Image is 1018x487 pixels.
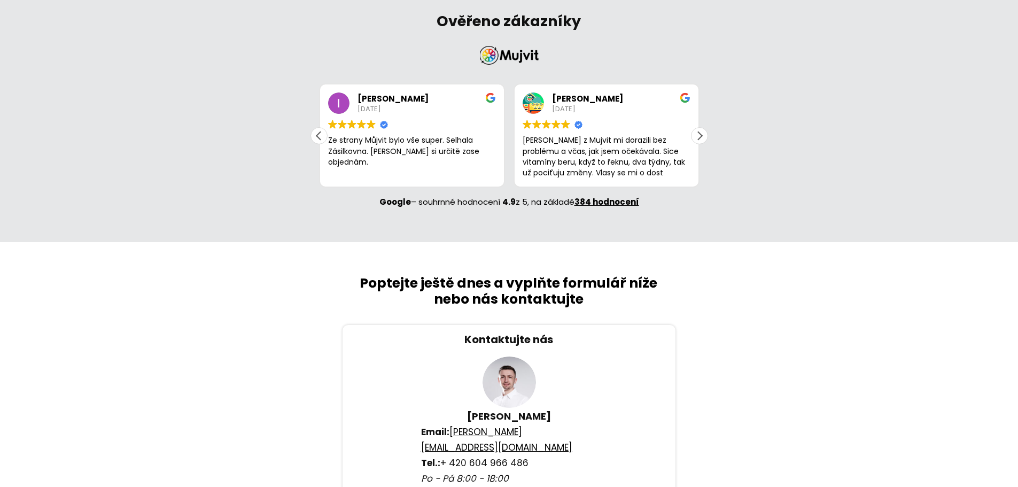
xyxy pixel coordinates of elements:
img: Google [561,120,570,129]
p: Kontaktujte nás [350,333,667,346]
div: Další recenzi [691,128,708,144]
strong: 4.9 [502,196,516,207]
img: Google [347,120,356,129]
div: [PERSON_NAME] [358,93,496,104]
img: Google [532,120,541,129]
a: [PERSON_NAME][EMAIL_ADDRESS][DOMAIN_NAME] [421,426,572,454]
p: + 420 604 966 486 [421,424,597,486]
span: Poptejte ještě dnes a vyplňte formulář níže nebo nás kontaktujte [360,274,657,308]
img: Iveta Janoušková profile picture [328,92,349,114]
img: Google [551,120,561,129]
img: Google [367,120,376,129]
div: [DATE] [552,104,690,114]
img: Tereza Chmelařová profile picture [523,92,544,114]
div: [DATE] [358,104,496,114]
em: Po - Pá 8:00 - 18:00 [421,472,509,485]
img: Google [328,120,337,129]
span: z 5, [502,196,529,207]
img: Google [542,120,551,129]
strong: Ověřeno zákazníky [437,11,581,31]
span: na základě [531,196,639,207]
img: Google [338,120,347,129]
strong: Email: [421,426,449,438]
div: [PERSON_NAME] [552,93,690,104]
strong: Google [379,196,411,207]
img: Google [485,92,496,103]
div: Předchozí recenzi [311,128,327,144]
span: – souhrnné hodnocení [379,196,500,207]
img: Google [680,92,690,103]
div: Ze strany Můjvit bylo vše super. Selhala Zásilkovna. [PERSON_NAME] si určitě zase objednám. [328,135,496,178]
p: [PERSON_NAME] [350,411,667,422]
div: [PERSON_NAME] z Mujvit mi dorazili bez problému a včas, jak jsem očekávala. Sice vitamíny beru, k... [523,135,690,178]
strong: Tel.: [421,457,440,469]
a: 384 hodnocení [574,196,639,207]
img: Google [357,120,366,129]
img: Google [523,120,532,129]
